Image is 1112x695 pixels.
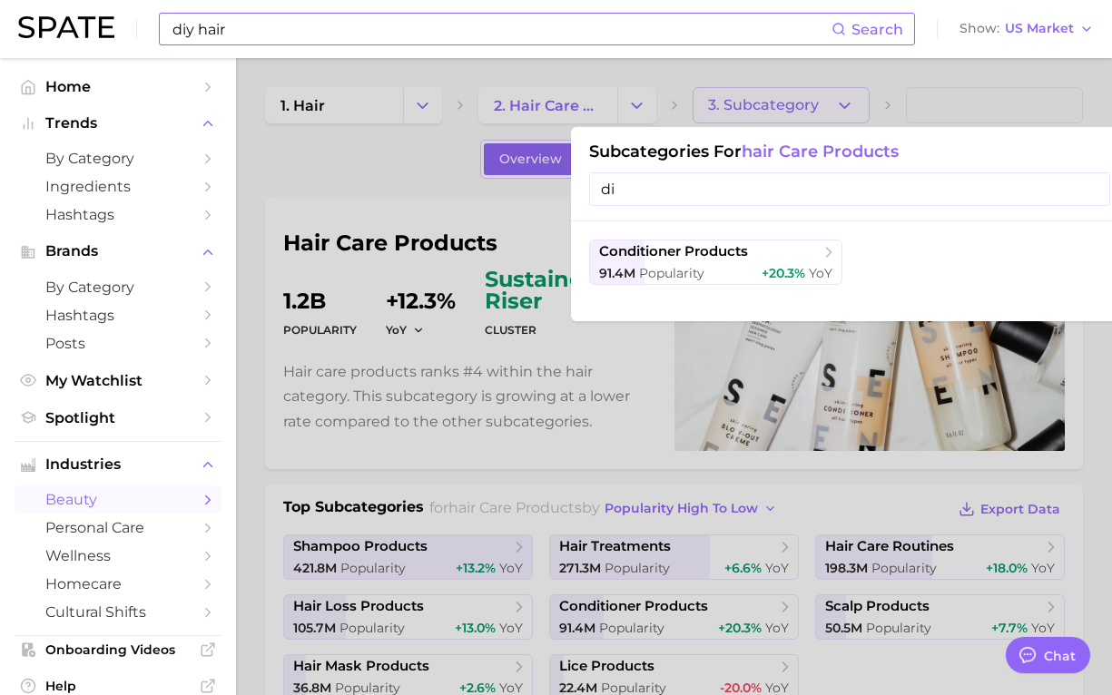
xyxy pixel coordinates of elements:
[15,301,221,329] a: Hashtags
[959,24,999,34] span: Show
[45,641,191,658] span: Onboarding Videos
[15,570,221,598] a: homecare
[15,367,221,395] a: My Watchlist
[45,372,191,389] span: My Watchlist
[589,142,1110,162] h1: Subcategories for
[45,178,191,195] span: Ingredients
[639,265,704,281] span: Popularity
[15,451,221,478] button: Industries
[15,201,221,229] a: Hashtags
[15,542,221,570] a: wellness
[589,240,842,285] button: conditioner products91.4m Popularity+20.3% YoY
[15,329,221,357] a: Posts
[809,265,832,281] span: YoY
[45,335,191,352] span: Posts
[15,172,221,201] a: Ingredients
[45,456,191,473] span: Industries
[45,115,191,132] span: Trends
[45,78,191,95] span: Home
[1005,24,1074,34] span: US Market
[851,21,903,38] span: Search
[45,150,191,167] span: by Category
[15,73,221,101] a: Home
[45,409,191,426] span: Spotlight
[45,678,191,694] span: Help
[15,598,221,626] a: cultural shifts
[45,519,191,536] span: personal care
[15,110,221,137] button: Trends
[15,636,221,663] a: Onboarding Videos
[15,238,221,265] button: Brands
[742,142,899,162] span: hair care products
[45,575,191,592] span: homecare
[45,491,191,508] span: beauty
[589,172,1110,206] input: Type here a brand, industry or ingredient
[15,514,221,542] a: personal care
[171,14,832,44] input: Search here for a brand, industry, or ingredient
[762,265,805,281] span: +20.3%
[45,206,191,223] span: Hashtags
[599,265,635,281] span: 91.4m
[45,243,191,259] span: Brands
[45,547,191,564] span: wellness
[599,243,748,260] span: conditioner products
[955,17,1098,41] button: ShowUS Market
[45,603,191,621] span: cultural shifts
[45,279,191,296] span: by Category
[15,404,221,432] a: Spotlight
[45,307,191,324] span: Hashtags
[15,273,221,301] a: by Category
[15,144,221,172] a: by Category
[18,16,114,38] img: SPATE
[15,485,221,514] a: beauty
